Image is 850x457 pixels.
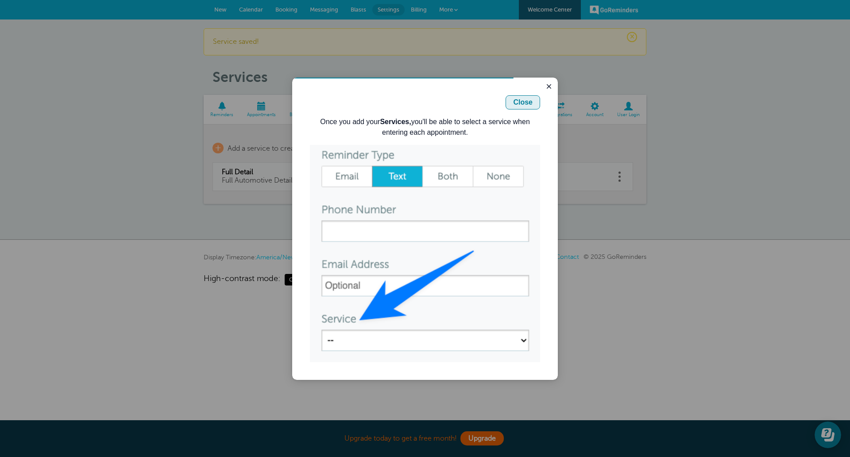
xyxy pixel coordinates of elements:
iframe: modal [292,78,558,380]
